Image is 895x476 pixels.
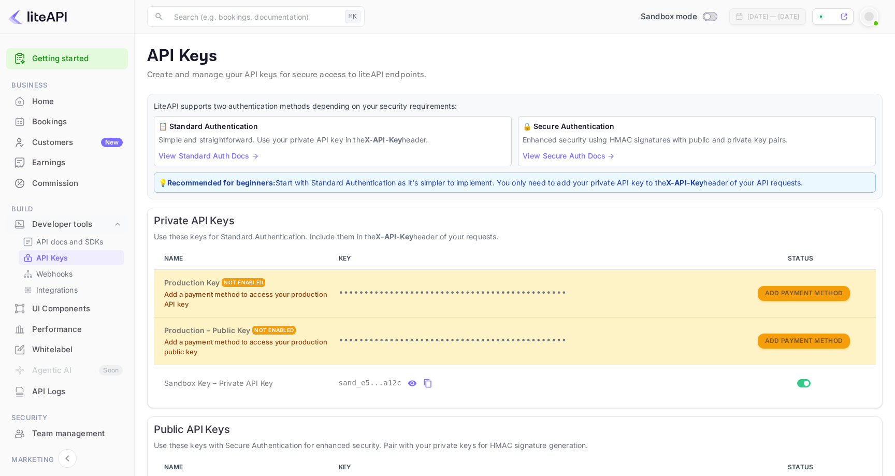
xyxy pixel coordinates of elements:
h6: Production – Public Key [164,325,250,336]
button: Collapse navigation [58,449,77,468]
a: Earnings [6,153,128,172]
div: Not enabled [252,326,296,335]
div: Commission [32,178,123,190]
input: Search (e.g. bookings, documentation) [168,6,341,27]
h6: Public API Keys [154,423,876,436]
button: Add Payment Method [758,286,850,301]
p: Create and manage your API keys for secure access to liteAPI endpoints. [147,69,883,81]
div: [DATE] — [DATE] [747,12,799,21]
div: Customers [32,137,123,149]
a: CustomersNew [6,133,128,152]
div: CustomersNew [6,133,128,153]
div: New [101,138,123,147]
div: Whitelabel [6,340,128,360]
td: Sandbox Key – Private API Key [154,365,335,401]
th: STATUS [731,248,876,269]
a: UI Components [6,299,128,318]
strong: Recommended for beginners: [167,178,276,187]
div: API Logs [6,382,128,402]
a: View Secure Auth Docs → [523,151,614,160]
p: Add a payment method to access your production API key [164,290,330,310]
p: Integrations [36,284,78,295]
img: LiteAPI logo [8,8,67,25]
p: Use these keys with Secure Authentication for enhanced security. Pair with your private keys for ... [154,440,876,451]
a: Webhooks [23,268,120,279]
strong: X-API-Key [365,135,402,144]
p: LiteAPI supports two authentication methods depending on your security requirements: [154,100,876,112]
span: Build [6,204,128,215]
a: Commission [6,174,128,193]
span: Sandbox mode [641,11,697,23]
a: Whitelabel [6,340,128,359]
p: Enhanced security using HMAC signatures with public and private key pairs. [523,134,871,145]
div: ⌘K [345,10,360,23]
a: Bookings [6,112,128,131]
a: Home [6,92,128,111]
p: API docs and SDKs [36,236,104,247]
span: Security [6,412,128,424]
h6: 📋 Standard Authentication [158,121,507,132]
a: View Standard Auth Docs → [158,151,258,160]
div: Performance [32,324,123,336]
button: Add Payment Method [758,334,850,349]
div: API Logs [32,386,123,398]
div: Developer tools [6,215,128,234]
p: API Keys [147,46,883,67]
div: Home [32,96,123,108]
h6: Private API Keys [154,214,876,227]
a: Add Payment Method [758,336,850,344]
a: Getting started [32,53,123,65]
div: Earnings [6,153,128,173]
div: Developer tools [32,219,112,230]
a: Add Payment Method [758,288,850,297]
strong: X-API-Key [376,232,413,241]
p: Add a payment method to access your production public key [164,337,330,357]
div: UI Components [6,299,128,319]
a: Integrations [23,284,120,295]
div: Getting started [6,48,128,69]
div: Commission [6,174,128,194]
p: ••••••••••••••••••••••••••••••••••••••••••••• [339,335,728,347]
a: API docs and SDKs [23,236,120,247]
a: Performance [6,320,128,339]
div: Integrations [19,282,124,297]
div: Webhooks [19,266,124,281]
h6: Production Key [164,277,220,289]
span: Marketing [6,454,128,466]
p: Webhooks [36,268,73,279]
div: UI Components [32,303,123,315]
th: NAME [154,248,335,269]
a: API Logs [6,382,128,401]
a: Team management [6,424,128,443]
th: KEY [335,248,732,269]
div: Bookings [32,116,123,128]
span: sand_e5...a12c [339,378,402,388]
div: Home [6,92,128,112]
div: Bookings [6,112,128,132]
div: Performance [6,320,128,340]
div: API Keys [19,250,124,265]
div: Not enabled [222,278,265,287]
div: Earnings [32,157,123,169]
div: Team management [6,424,128,444]
div: API docs and SDKs [19,234,124,249]
table: private api keys table [154,248,876,401]
span: Business [6,80,128,91]
div: Whitelabel [32,344,123,356]
p: 💡 Start with Standard Authentication as it's simpler to implement. You only need to add your priv... [158,177,871,188]
strong: X-API-Key [666,178,703,187]
div: Switch to Production mode [637,11,721,23]
div: Team management [32,428,123,440]
h6: 🔒 Secure Authentication [523,121,871,132]
p: Simple and straightforward. Use your private API key in the header. [158,134,507,145]
p: API Keys [36,252,68,263]
p: ••••••••••••••••••••••••••••••••••••••••••••• [339,287,728,299]
p: Use these keys for Standard Authentication. Include them in the header of your requests. [154,231,876,242]
a: API Keys [23,252,120,263]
